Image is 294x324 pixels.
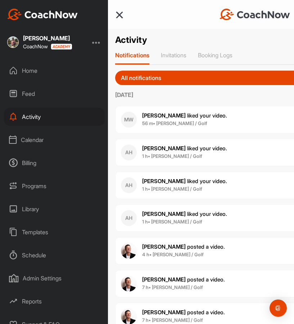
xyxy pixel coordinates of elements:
div: Templates [4,223,105,241]
span: posted a video . [142,309,225,316]
div: Schedule [4,246,105,264]
span: posted a video . [142,276,225,283]
p: All notifications [121,75,161,81]
b: 1 h • [PERSON_NAME] / Golf [142,186,202,192]
b: [PERSON_NAME] [142,112,186,119]
p: Notifications [115,52,149,59]
b: [PERSON_NAME] [142,178,186,185]
p: Invitations [161,52,186,59]
b: [PERSON_NAME] [142,210,186,217]
b: [PERSON_NAME] [142,309,186,316]
b: 1 h • [PERSON_NAME] / Golf [142,153,202,159]
div: Reports [4,292,105,310]
div: AH [121,177,137,193]
b: 7 h • [PERSON_NAME] / Golf [142,284,203,290]
div: Library [4,200,105,218]
b: 4 h • [PERSON_NAME] / Golf [142,252,204,257]
img: square_67b95d90d14622879c0c59f72079d0a0.jpg [7,36,19,48]
div: MW [121,112,137,128]
b: 1 h • [PERSON_NAME] / Golf [142,219,202,225]
div: CoachNow [23,44,72,50]
span: posted a video . [142,243,225,250]
div: Open Intercom Messenger [270,299,287,317]
div: Feed [4,85,105,103]
div: Calendar [4,131,105,149]
img: user avatar [121,243,137,259]
img: CoachNow [7,9,78,20]
b: 7 h • [PERSON_NAME] / Golf [142,317,203,323]
p: Booking Logs [198,52,232,59]
span: liked your video . [142,145,227,152]
img: CoachNow [220,9,290,20]
div: Activity [4,108,105,126]
b: [PERSON_NAME] [142,243,186,250]
img: user avatar [121,276,137,292]
div: [PERSON_NAME] [23,35,72,41]
div: AH [121,145,137,160]
span: liked your video . [142,178,227,185]
b: 56 m • [PERSON_NAME] / Golf [142,120,207,126]
div: Programs [4,177,105,195]
div: Billing [4,154,105,172]
b: [PERSON_NAME] [142,145,186,152]
span: liked your video . [142,112,227,119]
div: Admin Settings [4,269,105,287]
div: AH [121,210,137,226]
div: Home [4,62,105,80]
img: CoachNow acadmey [51,44,72,50]
span: liked your video . [142,210,227,217]
b: [PERSON_NAME] [142,276,186,283]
